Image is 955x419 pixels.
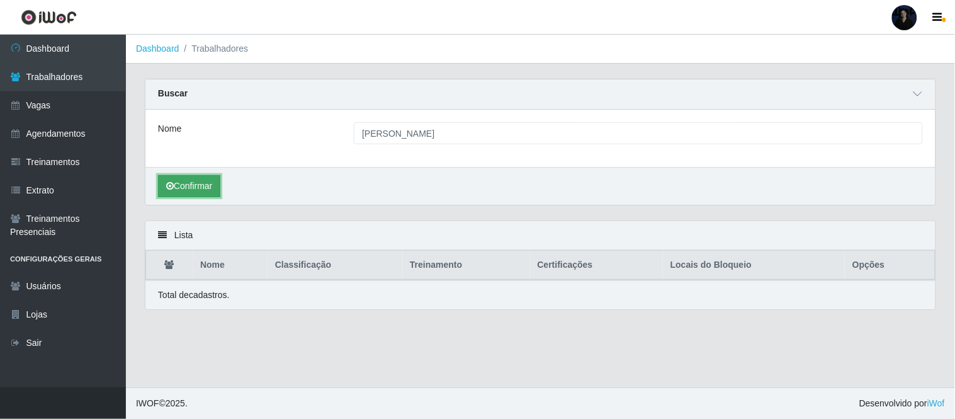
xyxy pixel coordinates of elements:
nav: breadcrumb [126,35,955,64]
span: © 2025 . [136,397,188,410]
th: Treinamento [402,251,530,280]
span: Desenvolvido por [859,397,945,410]
th: Opções [845,251,935,280]
a: Dashboard [136,43,179,54]
img: CoreUI Logo [21,9,77,25]
th: Locais do Bloqueio [663,251,845,280]
strong: Buscar [158,88,188,98]
a: iWof [927,398,945,408]
span: IWOF [136,398,159,408]
div: Lista [145,221,935,250]
input: Digite o Nome... [354,122,923,144]
li: Trabalhadores [179,42,249,55]
th: Nome [193,251,268,280]
th: Classificação [268,251,402,280]
p: Total de cadastros. [158,289,230,302]
th: Certificações [530,251,663,280]
button: Confirmar [158,175,220,197]
label: Nome [158,122,181,135]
